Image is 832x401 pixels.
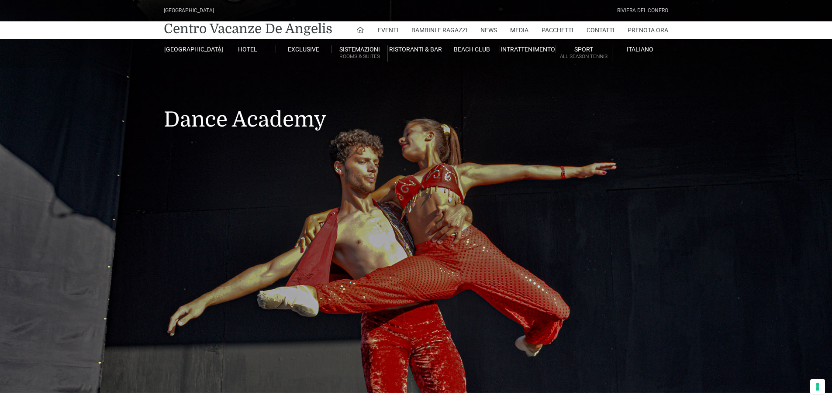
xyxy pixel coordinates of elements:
small: All Season Tennis [556,52,611,61]
span: Italiano [627,46,653,53]
a: SistemazioniRooms & Suites [332,45,388,62]
a: Beach Club [444,45,500,53]
small: Rooms & Suites [332,52,387,61]
a: Contatti [587,21,615,39]
a: News [480,21,497,39]
a: Hotel [220,45,276,53]
a: Intrattenimento [500,45,556,53]
a: SportAll Season Tennis [556,45,612,62]
a: Eventi [378,21,398,39]
a: [GEOGRAPHIC_DATA] [164,45,220,53]
a: Exclusive [276,45,332,53]
a: Pacchetti [542,21,573,39]
a: Media [510,21,528,39]
a: Bambini e Ragazzi [411,21,467,39]
div: Riviera Del Conero [617,7,668,15]
h1: Dance Academy [164,68,668,145]
button: Le tue preferenze relative al consenso per le tecnologie di tracciamento [810,379,825,394]
a: Ristoranti & Bar [388,45,444,53]
a: Prenota Ora [628,21,668,39]
div: [GEOGRAPHIC_DATA] [164,7,214,15]
a: Centro Vacanze De Angelis [164,20,332,38]
a: Italiano [612,45,668,53]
